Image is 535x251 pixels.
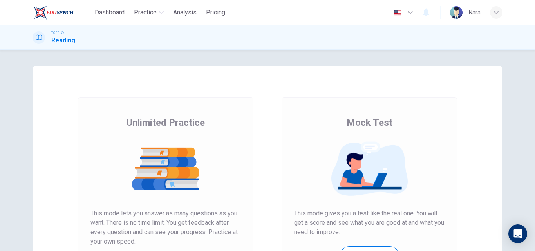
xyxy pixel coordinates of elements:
[173,8,197,17] span: Analysis
[95,8,125,17] span: Dashboard
[131,5,167,20] button: Practice
[508,224,527,243] div: Open Intercom Messenger
[33,5,92,20] a: EduSynch logo
[469,8,481,17] div: ์Nara
[294,209,445,237] span: This mode gives you a test like the real one. You will get a score and see what you are good at a...
[33,5,74,20] img: EduSynch logo
[203,5,228,20] button: Pricing
[127,116,205,129] span: Unlimited Practice
[92,5,128,20] button: Dashboard
[347,116,392,129] span: Mock Test
[51,30,64,36] span: TOEFL®
[450,6,463,19] img: Profile picture
[51,36,75,45] h1: Reading
[393,10,403,16] img: en
[206,8,225,17] span: Pricing
[170,5,200,20] button: Analysis
[90,209,241,246] span: This mode lets you answer as many questions as you want. There is no time limit. You get feedback...
[134,8,157,17] span: Practice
